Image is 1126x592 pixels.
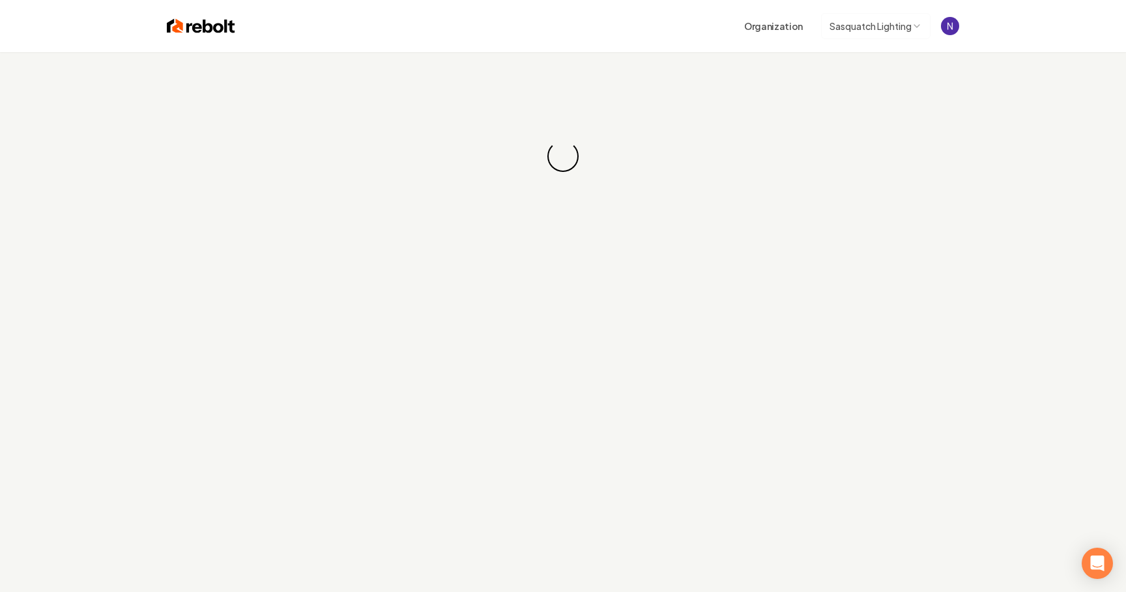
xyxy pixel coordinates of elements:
img: Rebolt Logo [167,17,235,35]
button: Open user button [941,17,959,35]
img: Nick Richards [941,17,959,35]
div: Loading [546,139,581,174]
button: Organization [736,14,811,38]
div: Open Intercom Messenger [1082,548,1113,579]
